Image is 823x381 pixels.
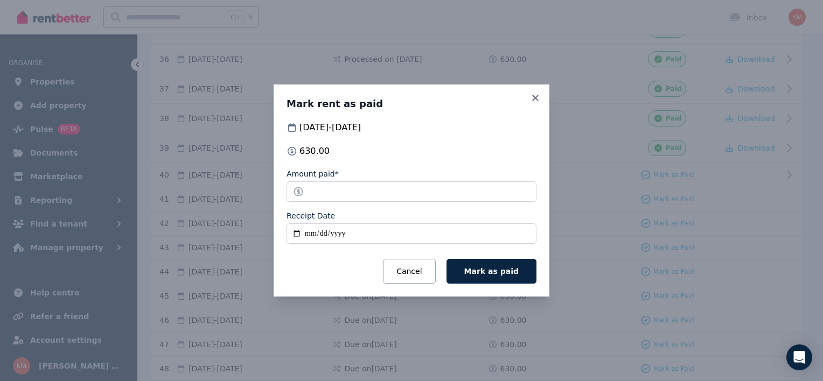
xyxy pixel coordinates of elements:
label: Amount paid* [287,168,339,179]
span: 630.00 [299,145,330,158]
span: [DATE] - [DATE] [299,121,361,134]
div: Open Intercom Messenger [786,344,812,370]
button: Mark as paid [447,259,536,284]
span: Mark as paid [464,267,519,276]
button: Cancel [383,259,435,284]
label: Receipt Date [287,210,335,221]
h3: Mark rent as paid [287,97,536,110]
